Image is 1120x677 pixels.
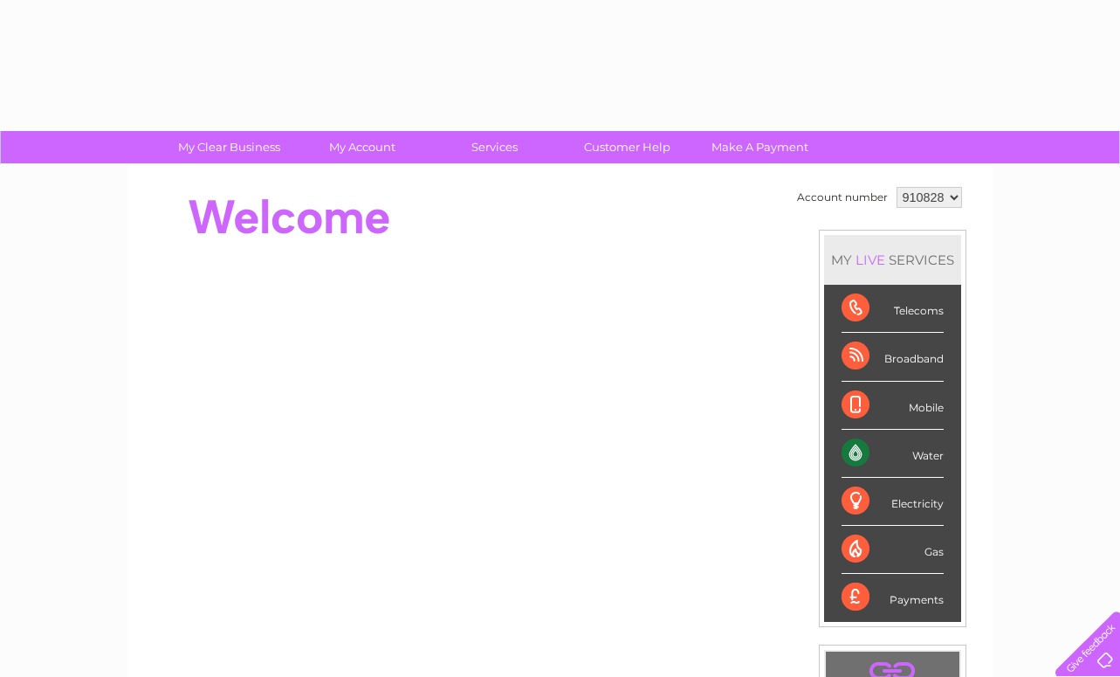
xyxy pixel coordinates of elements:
a: Services [423,131,567,163]
a: My Account [290,131,434,163]
div: Electricity [842,478,944,526]
div: Gas [842,526,944,574]
a: Customer Help [555,131,699,163]
div: Payments [842,574,944,621]
div: LIVE [852,252,889,268]
div: Water [842,430,944,478]
div: Broadband [842,333,944,381]
div: Telecoms [842,285,944,333]
a: My Clear Business [157,131,301,163]
a: Make A Payment [688,131,832,163]
div: Mobile [842,382,944,430]
td: Account number [793,183,892,212]
div: MY SERVICES [824,235,961,285]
